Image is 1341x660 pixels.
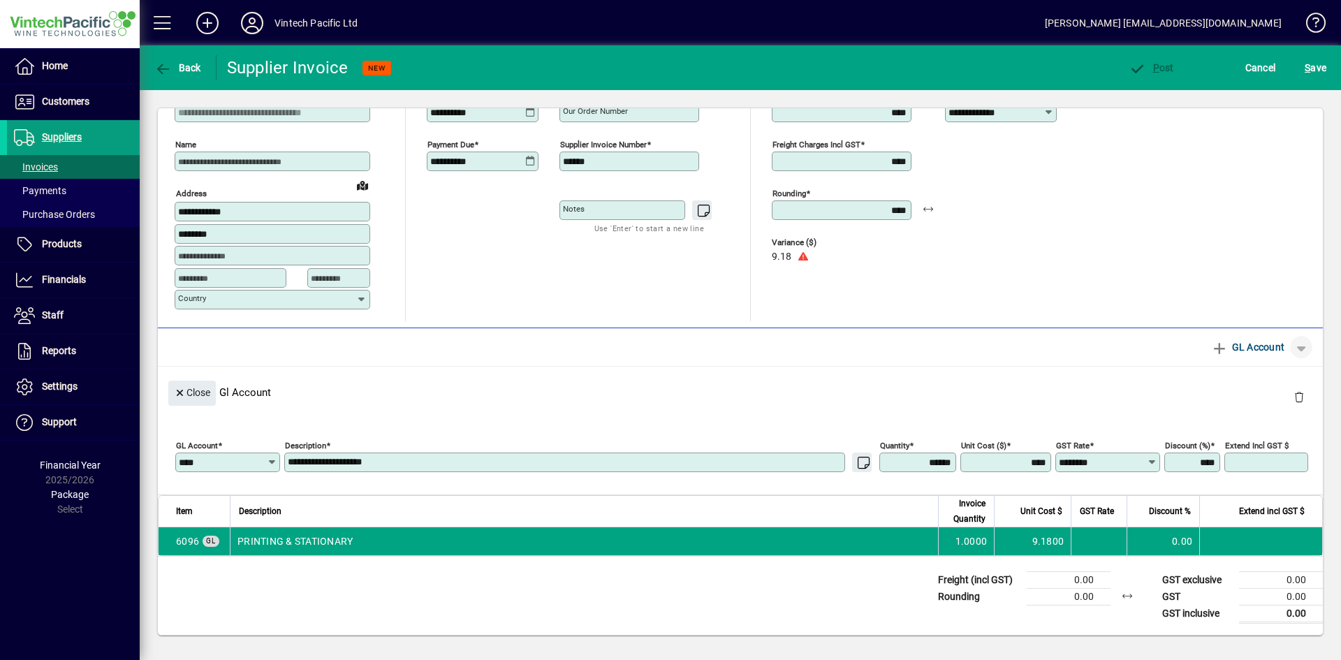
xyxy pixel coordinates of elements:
[1045,12,1282,34] div: [PERSON_NAME] [EMAIL_ADDRESS][DOMAIN_NAME]
[7,179,140,203] a: Payments
[1125,55,1178,80] button: Post
[1225,440,1289,450] mat-label: Extend incl GST $
[1301,55,1330,80] button: Save
[176,534,199,548] span: PRINTING & STATIONARY
[1027,571,1111,588] td: 0.00
[178,293,206,303] mat-label: Country
[947,496,985,527] span: Invoice Quantity
[1239,588,1323,605] td: 0.00
[239,504,281,519] span: Description
[772,140,860,149] mat-label: Freight charges incl GST
[1305,62,1310,73] span: S
[938,527,994,555] td: 1.0000
[40,460,101,471] span: Financial Year
[1239,605,1323,622] td: 0.00
[931,588,1027,605] td: Rounding
[227,57,349,79] div: Supplier Invoice
[1296,3,1324,48] a: Knowledge Base
[51,489,89,500] span: Package
[168,381,216,406] button: Close
[42,238,82,249] span: Products
[7,334,140,369] a: Reports
[994,527,1071,555] td: 9.1800
[1020,504,1062,519] span: Unit Cost $
[14,209,95,220] span: Purchase Orders
[165,386,219,398] app-page-header-button: Close
[42,345,76,356] span: Reports
[140,55,217,80] app-page-header-button: Back
[7,155,140,179] a: Invoices
[7,263,140,298] a: Financials
[1239,504,1305,519] span: Extend incl GST $
[1242,55,1280,80] button: Cancel
[1155,605,1239,622] td: GST inclusive
[158,367,1323,418] div: Gl Account
[931,571,1027,588] td: Freight (incl GST)
[42,96,89,107] span: Customers
[772,238,856,247] span: Variance ($)
[230,527,938,555] td: PRINTING & STATIONARY
[1056,440,1090,450] mat-label: GST rate
[1155,571,1239,588] td: GST exclusive
[1211,336,1284,358] span: GL Account
[1305,57,1326,79] span: ave
[42,60,68,71] span: Home
[563,204,585,214] mat-label: Notes
[1153,62,1159,73] span: P
[1155,588,1239,605] td: GST
[7,203,140,226] a: Purchase Orders
[1282,381,1316,414] button: Delete
[176,504,193,519] span: Item
[563,106,628,116] mat-label: Our order number
[772,251,791,263] span: 9.18
[1127,527,1199,555] td: 0.00
[560,140,647,149] mat-label: Supplier invoice number
[151,55,205,80] button: Back
[230,10,274,36] button: Profile
[7,369,140,404] a: Settings
[772,189,806,198] mat-label: Rounding
[185,10,230,36] button: Add
[368,64,386,73] span: NEW
[7,49,140,84] a: Home
[154,62,201,73] span: Back
[285,440,326,450] mat-label: Description
[961,440,1006,450] mat-label: Unit Cost ($)
[1239,571,1323,588] td: 0.00
[1129,62,1174,73] span: ost
[176,440,218,450] mat-label: GL Account
[42,309,64,321] span: Staff
[351,174,374,196] a: View on map
[14,161,58,173] span: Invoices
[42,131,82,142] span: Suppliers
[7,227,140,262] a: Products
[14,185,66,196] span: Payments
[7,85,140,119] a: Customers
[1204,335,1291,360] button: GL Account
[1245,57,1276,79] span: Cancel
[427,140,474,149] mat-label: Payment due
[174,381,210,404] span: Close
[7,405,140,440] a: Support
[7,298,140,333] a: Staff
[274,12,358,34] div: Vintech Pacific Ltd
[42,416,77,427] span: Support
[1027,588,1111,605] td: 0.00
[880,440,909,450] mat-label: Quantity
[175,140,196,149] mat-label: Name
[206,537,216,545] span: GL
[594,220,704,236] mat-hint: Use 'Enter' to start a new line
[1165,440,1210,450] mat-label: Discount (%)
[42,274,86,285] span: Financials
[1080,504,1114,519] span: GST Rate
[42,381,78,392] span: Settings
[1149,504,1191,519] span: Discount %
[1282,390,1316,403] app-page-header-button: Delete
